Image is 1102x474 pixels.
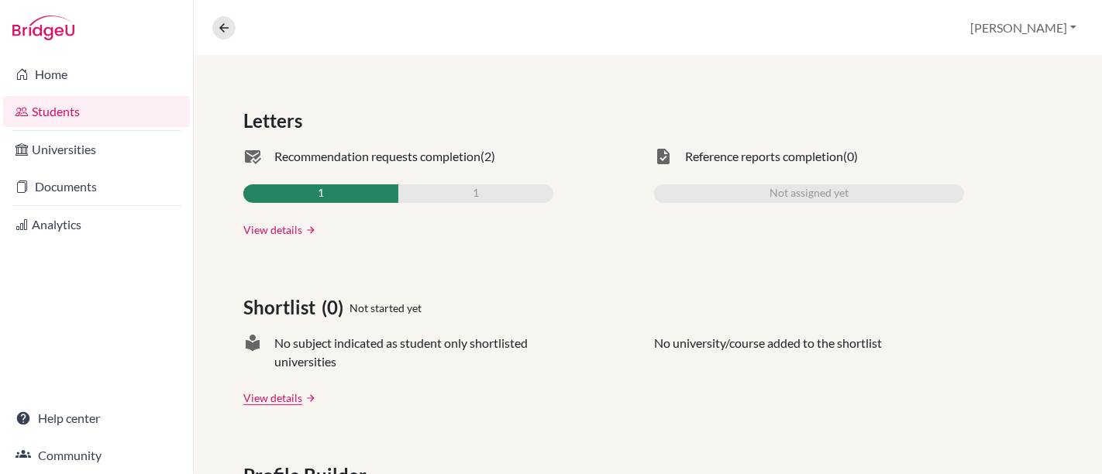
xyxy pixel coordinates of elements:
a: View details [243,222,302,238]
a: arrow_forward [302,393,316,404]
span: (2) [480,147,495,166]
a: Community [3,440,190,471]
span: mark_email_read [243,147,262,166]
span: 1 [318,184,324,203]
span: 1 [473,184,479,203]
span: Shortlist [243,294,322,321]
span: (0) [843,147,858,166]
span: task [654,147,673,166]
a: View details [243,390,302,406]
span: Letters [243,107,308,135]
a: Analytics [3,209,190,240]
a: Home [3,59,190,90]
img: Bridge-U [12,15,74,40]
span: local_library [243,334,262,371]
span: Not assigned yet [770,184,849,203]
span: No subject indicated as student only shortlisted universities [274,334,553,371]
span: Recommendation requests completion [274,147,480,166]
span: Reference reports completion [685,147,843,166]
a: arrow_forward [302,225,316,235]
a: Help center [3,403,190,434]
span: Not started yet [350,300,422,316]
a: Documents [3,171,190,202]
a: Students [3,96,190,127]
a: Universities [3,134,190,165]
button: [PERSON_NAME] [963,13,1083,43]
span: (0) [322,294,350,321]
p: No university/course added to the shortlist [654,334,882,371]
